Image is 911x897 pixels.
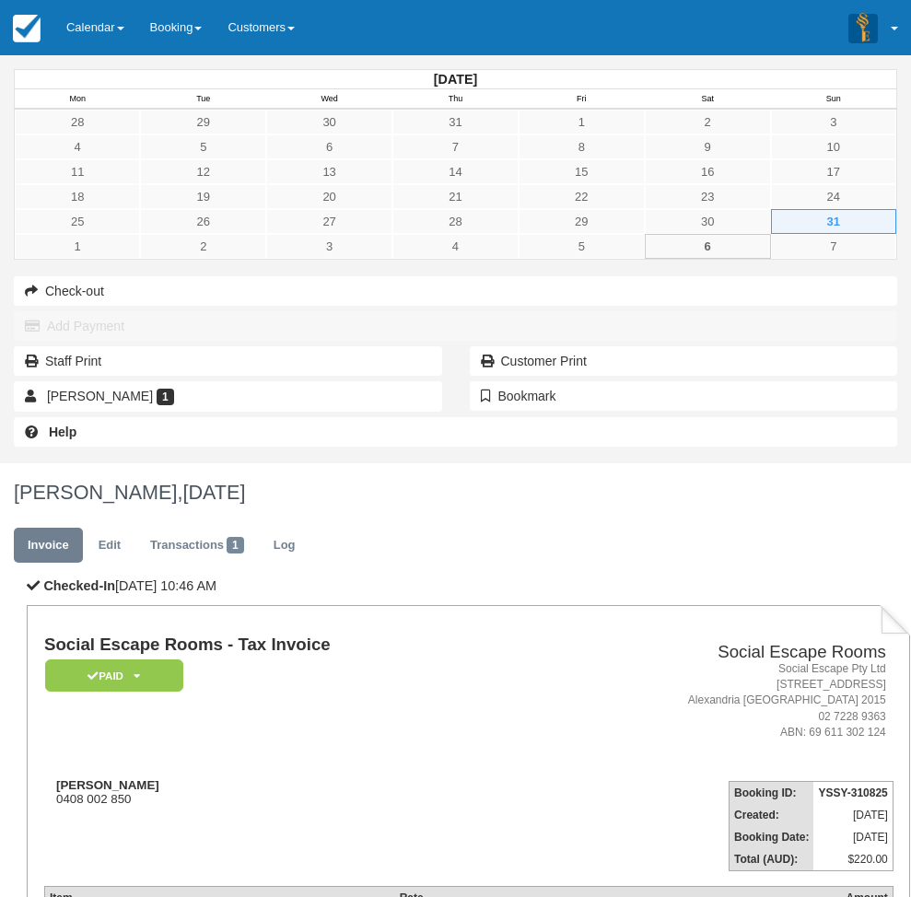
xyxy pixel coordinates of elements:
a: 30 [266,110,392,134]
th: Booking ID: [730,781,814,804]
a: 4 [392,234,519,259]
a: 27 [266,209,392,234]
strong: [PERSON_NAME] [56,778,159,792]
em: Paid [45,659,183,692]
th: Thu [392,89,519,110]
th: Wed [266,89,392,110]
a: Invoice [14,528,83,564]
th: Total (AUD): [730,848,814,871]
b: Help [49,425,76,439]
span: [DATE] [182,481,245,504]
a: 7 [771,234,896,259]
a: 16 [645,159,771,184]
th: Mon [15,89,141,110]
div: 0408 002 850 [44,778,531,806]
a: 3 [771,110,896,134]
a: 19 [140,184,266,209]
a: 3 [266,234,392,259]
a: 23 [645,184,771,209]
img: checkfront-main-nav-mini-logo.png [13,15,41,42]
a: Staff Print [14,346,442,376]
strong: YSSY-310825 [818,786,887,799]
a: 31 [392,110,519,134]
a: 1 [519,110,645,134]
a: 5 [140,134,266,159]
a: 25 [15,209,140,234]
td: $220.00 [813,848,893,871]
h1: [PERSON_NAME], [14,482,897,504]
a: 18 [15,184,140,209]
a: 8 [519,134,645,159]
a: 26 [140,209,266,234]
strong: [DATE] [434,72,477,87]
a: 28 [15,110,140,134]
a: 9 [645,134,771,159]
a: 29 [519,209,645,234]
th: Sun [771,89,897,110]
span: [PERSON_NAME] [47,389,153,403]
a: 29 [140,110,266,134]
th: Sat [645,89,771,110]
span: 1 [157,389,174,405]
a: 1 [15,234,140,259]
a: 30 [645,209,771,234]
td: [DATE] [813,804,893,826]
a: Customer Print [470,346,898,376]
a: Edit [85,528,134,564]
a: 24 [771,184,896,209]
a: 14 [392,159,519,184]
a: 4 [15,134,140,159]
a: 2 [645,110,771,134]
a: 7 [392,134,519,159]
a: 6 [645,234,771,259]
a: 6 [266,134,392,159]
h2: Social Escape Rooms [539,643,886,662]
a: Log [260,528,310,564]
button: Bookmark [470,381,898,411]
a: 2 [140,234,266,259]
a: Paid [44,658,177,693]
a: 21 [392,184,519,209]
button: Add Payment [14,311,897,341]
a: 15 [519,159,645,184]
a: 28 [392,209,519,234]
b: Checked-In [43,578,115,593]
a: 22 [519,184,645,209]
img: A3 [848,13,878,42]
th: Booking Date: [730,826,814,848]
p: [DATE] 10:46 AM [27,577,910,596]
address: Social Escape Pty Ltd [STREET_ADDRESS] Alexandria [GEOGRAPHIC_DATA] 2015 02 7228 9363 ABN: 69 611... [539,661,886,740]
td: [DATE] [813,826,893,848]
a: [PERSON_NAME] 1 [14,381,442,411]
a: 5 [519,234,645,259]
a: 17 [771,159,896,184]
a: 11 [15,159,140,184]
span: 1 [227,537,244,553]
h1: Social Escape Rooms - Tax Invoice [44,635,531,655]
a: 10 [771,134,896,159]
th: Fri [519,89,645,110]
th: Created: [730,804,814,826]
a: 31 [771,209,896,234]
button: Check-out [14,276,897,306]
a: Help [14,417,897,447]
th: Tue [140,89,266,110]
a: Transactions1 [136,528,258,564]
a: 12 [140,159,266,184]
a: 13 [266,159,392,184]
a: 20 [266,184,392,209]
